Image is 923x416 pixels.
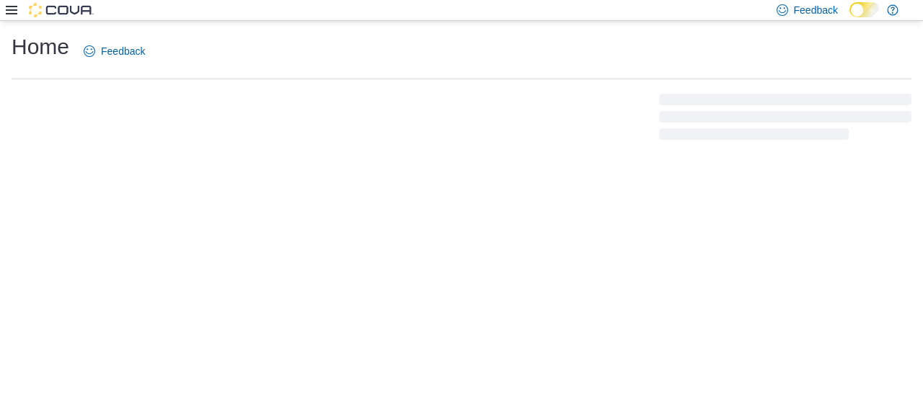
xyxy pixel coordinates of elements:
[29,3,94,17] img: Cova
[101,44,145,58] span: Feedback
[12,32,69,61] h1: Home
[794,3,838,17] span: Feedback
[78,37,151,66] a: Feedback
[659,97,911,143] span: Loading
[849,2,880,17] input: Dark Mode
